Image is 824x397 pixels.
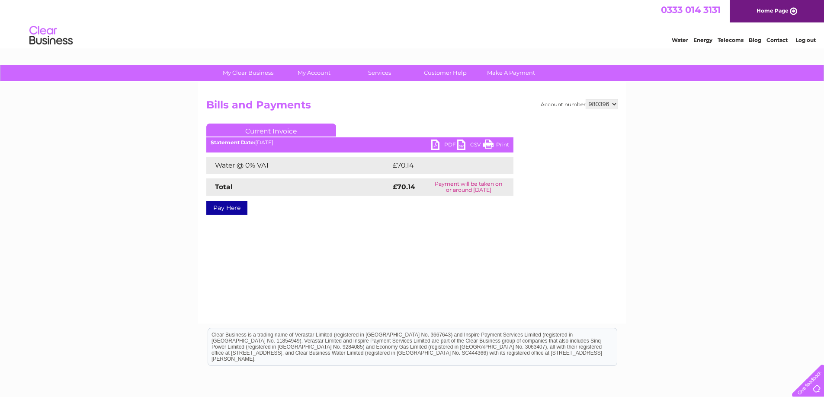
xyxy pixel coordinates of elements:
a: Energy [693,37,712,43]
a: Current Invoice [206,124,336,137]
div: Clear Business is a trading name of Verastar Limited (registered in [GEOGRAPHIC_DATA] No. 3667643... [208,5,617,42]
td: £70.14 [391,157,495,174]
a: CSV [457,140,483,152]
h2: Bills and Payments [206,99,618,115]
a: Make A Payment [475,65,547,81]
a: Telecoms [718,37,744,43]
a: Print [483,140,509,152]
a: Customer Help [410,65,481,81]
strong: £70.14 [393,183,415,191]
a: My Account [278,65,349,81]
td: Water @ 0% VAT [206,157,391,174]
a: Contact [766,37,788,43]
a: Log out [795,37,816,43]
a: Blog [749,37,761,43]
a: 0333 014 3131 [661,4,721,15]
img: logo.png [29,22,73,49]
a: Water [672,37,688,43]
a: PDF [431,140,457,152]
strong: Total [215,183,233,191]
a: Pay Here [206,201,247,215]
div: Account number [541,99,618,109]
b: Statement Date: [211,139,255,146]
a: Services [344,65,415,81]
a: My Clear Business [212,65,284,81]
div: [DATE] [206,140,513,146]
td: Payment will be taken on or around [DATE] [424,178,513,196]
